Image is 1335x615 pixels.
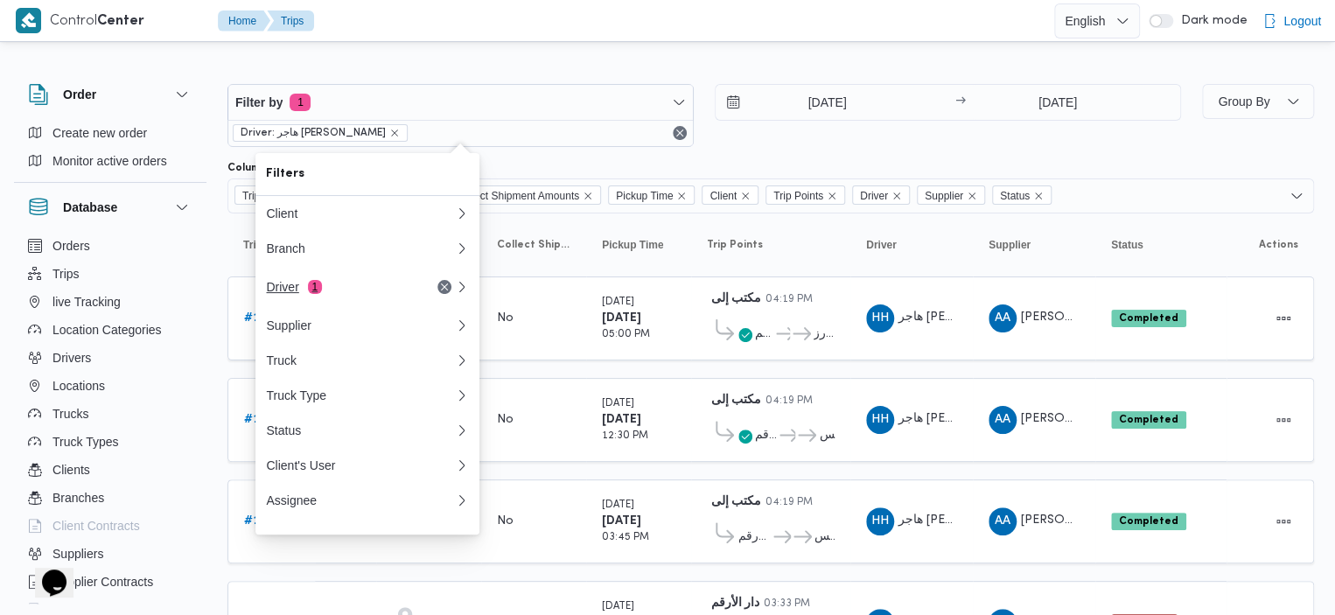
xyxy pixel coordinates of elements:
[448,185,601,205] span: Collect Shipment Amounts
[989,406,1017,434] div: Abad Alsalam Muhammad Ahmad Ibarahaiam Abo Shshshshshshshsh
[52,150,167,171] span: Monitor active orders
[21,260,199,288] button: Trips
[255,343,479,378] button: Truck
[21,316,199,344] button: Location Categories
[917,185,985,205] span: Supplier
[602,431,648,441] small: 12:30 PM
[21,344,199,372] button: Drivers
[21,119,199,147] button: Create new order
[765,396,813,406] small: 04:19 PM
[235,92,283,113] span: Filter by
[1173,14,1247,28] span: Dark mode
[218,10,270,31] button: Home
[1283,10,1321,31] span: Logout
[52,515,140,536] span: Client Contracts
[63,197,117,218] h3: Database
[602,500,634,510] small: [DATE]
[1021,514,1121,526] span: [PERSON_NAME]
[233,124,408,142] span: Driver: هاجر هشام خضر
[52,543,103,564] span: Suppliers
[1111,513,1186,530] span: Completed
[21,147,199,175] button: Monitor active orders
[716,85,914,120] input: Press the down key to open a popover containing a calendar.
[255,196,479,231] button: Client
[992,185,1052,205] span: Status
[765,185,845,205] span: Trip Points
[266,206,455,220] div: Client
[255,378,479,413] button: Truck Type
[989,507,1017,535] div: Abad Alsalam Muhammad Ahmad Ibarahaiam Abo Shshshshshshshsh
[859,231,964,259] button: Driver
[1000,186,1030,206] span: Status
[241,125,386,141] span: Driver: هاجر [PERSON_NAME]
[709,186,737,206] span: Client
[21,456,199,484] button: Clients
[1021,311,1121,323] span: [PERSON_NAME]
[608,185,695,205] span: Pickup Time
[755,425,777,446] span: دار الأرقم
[21,372,199,400] button: Locations
[63,84,96,105] h3: Order
[21,484,199,512] button: Branches
[773,186,823,206] span: Trip Points
[814,527,835,548] span: رمسيس
[52,347,91,368] span: Drivers
[871,304,889,332] span: HH
[243,238,276,252] span: Trip ID; Sorted in descending order
[707,238,763,252] span: Trip Points
[602,238,663,252] span: Pickup Time
[497,311,514,326] div: No
[21,288,199,316] button: live Tracking
[1104,231,1218,259] button: Status
[16,8,41,33] img: X8yXhbKr1z7QwAAAABJRU5ErkJggg==
[740,191,751,201] button: Remove Client from selection in this group
[765,498,813,507] small: 04:19 PM
[97,15,144,28] b: Center
[255,231,479,266] button: Branch
[255,266,479,308] button: Driver1Remove
[1033,191,1044,201] button: Remove Status from selection in this group
[228,85,693,120] button: Filter by1 active filters
[21,512,199,540] button: Client Contracts
[866,507,894,535] div: Hajr Hsham Khidhuir
[244,515,296,527] b: # 123051
[955,96,966,108] div: →
[234,185,296,205] span: Trip ID
[602,515,641,527] b: [DATE]
[266,493,455,507] div: Assignee
[1021,413,1121,424] span: [PERSON_NAME]
[971,85,1145,120] input: Press the down key to open a popover containing a calendar.
[1255,3,1328,38] button: Logout
[242,186,274,206] span: Trip ID
[290,94,311,111] span: 1 active filters
[669,122,690,143] button: Remove
[236,231,306,259] button: Trip IDSorted in descending order
[852,185,910,205] span: Driver
[244,511,296,532] a: #123051
[602,297,634,307] small: [DATE]
[308,280,322,294] span: 1
[227,161,271,175] label: Columns
[52,319,162,340] span: Location Categories
[497,238,570,252] span: Collect Shipment Amounts
[497,412,514,428] div: No
[21,428,199,456] button: Truck Types
[967,191,977,201] button: Remove Supplier from selection in this group
[244,414,297,425] b: # 123062
[765,295,813,304] small: 04:19 PM
[244,312,297,324] b: # 123065
[827,191,837,201] button: Remove Trip Points from selection in this group
[602,602,634,612] small: [DATE]
[1269,406,1297,434] button: Actions
[1269,304,1297,332] button: Actions
[266,388,455,402] div: Truck Type
[255,483,479,518] button: Assignee
[871,406,889,434] span: HH
[898,413,1026,424] span: هاجر [PERSON_NAME]
[52,459,90,480] span: Clients
[616,186,673,206] span: Pickup Time
[21,540,199,568] button: Suppliers
[266,353,455,367] div: Truck
[866,304,894,332] div: Hajr Hsham Khidhuir
[1218,94,1269,108] span: Group By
